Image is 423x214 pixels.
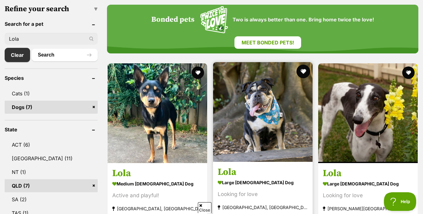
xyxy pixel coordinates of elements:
a: NT (1) [5,166,98,179]
header: Species [5,75,98,81]
button: favourite [296,65,310,78]
strong: medium [DEMOGRAPHIC_DATA] Dog [112,179,203,188]
strong: [GEOGRAPHIC_DATA], [GEOGRAPHIC_DATA] [218,203,308,212]
button: favourite [402,66,415,79]
a: SA (2) [5,193,98,206]
a: [GEOGRAPHIC_DATA] (11) [5,152,98,165]
header: Search for a pet [5,21,98,27]
strong: [GEOGRAPHIC_DATA], [GEOGRAPHIC_DATA] [112,204,203,213]
img: Lola - Greyhound Dog [318,63,418,163]
img: Squiggle [200,6,228,33]
h4: Bonded pets [151,16,194,24]
strong: large [DEMOGRAPHIC_DATA] Dog [323,179,413,188]
img: Lola - Australian Bulldog x British Bulldog [213,62,313,162]
strong: [PERSON_NAME][GEOGRAPHIC_DATA][PERSON_NAME], [GEOGRAPHIC_DATA] [323,204,413,213]
span: Two is always better than one. Bring home twice the love! [233,17,374,23]
a: Meet bonded pets! [234,36,301,49]
iframe: Help Scout Beacon - Open [384,192,417,211]
h3: Lola [323,167,413,179]
div: Active and playful! [112,191,203,200]
a: Clear [5,48,30,62]
h3: Lola [218,166,308,178]
h3: Lola [112,167,203,179]
a: Dogs (7) [5,101,98,114]
strong: large [DEMOGRAPHIC_DATA] Dog [218,178,308,187]
div: Looking for love [323,191,413,200]
header: State [5,127,98,132]
div: Looking for love [218,190,308,198]
button: Search [32,49,98,61]
input: Toby [5,33,98,45]
a: ACT (6) [5,138,98,151]
img: Lola - Australian Kelpie Dog [108,63,207,163]
a: Cats (1) [5,87,98,100]
h3: Refine your search [5,5,98,13]
a: QLD (7) [5,179,98,192]
button: favourite [192,66,204,79]
span: Close [198,202,211,213]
